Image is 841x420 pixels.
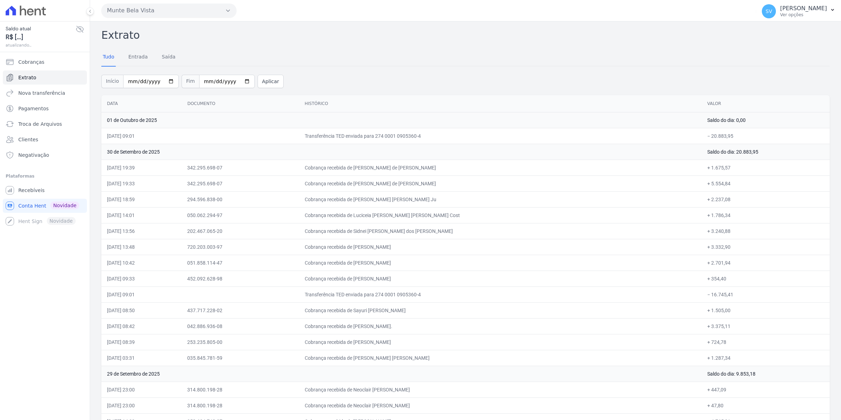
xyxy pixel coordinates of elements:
[6,172,84,180] div: Plataformas
[101,271,182,286] td: [DATE] 09:33
[702,144,830,160] td: Saldo do dia: 20.883,95
[101,397,182,413] td: [DATE] 23:00
[702,128,830,144] td: − 20.883,95
[101,4,236,18] button: Munte Bela Vista
[18,105,49,112] span: Pagamentos
[299,334,702,350] td: Cobrança recebida de [PERSON_NAME]
[6,25,76,32] span: Saldo atual
[299,397,702,413] td: Cobrança recebida de Neoclair [PERSON_NAME]
[702,223,830,239] td: + 3.240,88
[182,397,299,413] td: 314.800.198-28
[299,207,702,223] td: Cobrança recebida de Luciceia [PERSON_NAME] [PERSON_NAME] Cost
[299,271,702,286] td: Cobrança recebida de [PERSON_NAME]
[101,334,182,350] td: [DATE] 08:39
[182,223,299,239] td: 202.467.065-20
[101,286,182,302] td: [DATE] 09:01
[299,128,702,144] td: Transferência TED enviada para 274 0001 0905360-4
[101,350,182,366] td: [DATE] 03:31
[6,32,76,42] span: R$ [...]
[18,202,46,209] span: Conta Hent
[702,382,830,397] td: + 447,09
[50,202,79,209] span: Novidade
[101,128,182,144] td: [DATE] 09:01
[3,55,87,69] a: Cobranças
[101,48,116,67] a: Tudo
[101,207,182,223] td: [DATE] 14:01
[766,9,772,14] span: SV
[299,382,702,397] td: Cobrança recebida de Neoclair [PERSON_NAME]
[18,89,65,97] span: Nova transferência
[299,318,702,334] td: Cobrança recebida de [PERSON_NAME].
[101,255,182,271] td: [DATE] 10:42
[182,350,299,366] td: 035.845.781-59
[702,286,830,302] td: − 16.745,41
[18,74,36,81] span: Extrato
[702,160,830,175] td: + 1.675,57
[18,152,49,159] span: Negativação
[182,255,299,271] td: 051.858.114-47
[182,191,299,207] td: 294.596.838-00
[182,207,299,223] td: 050.062.294-97
[3,86,87,100] a: Nova transferência
[18,136,38,143] span: Clientes
[299,255,702,271] td: Cobrança recebida de [PERSON_NAME]
[182,239,299,255] td: 720.203.003-97
[101,302,182,318] td: [DATE] 08:50
[182,95,299,112] th: Documento
[702,366,830,382] td: Saldo do dia: 9.853,18
[702,239,830,255] td: + 3.332,90
[780,12,827,18] p: Ver opções
[702,271,830,286] td: + 354,40
[101,318,182,334] td: [DATE] 08:42
[702,175,830,191] td: + 5.554,84
[299,286,702,302] td: Transferência TED enviada para 274 0001 0905360-4
[299,191,702,207] td: Cobrança recebida de [PERSON_NAME] [PERSON_NAME] Ju
[182,160,299,175] td: 342.295.698-07
[702,207,830,223] td: + 1.786,34
[101,144,702,160] td: 30 de Setembro de 2025
[702,318,830,334] td: + 3.375,11
[3,148,87,162] a: Negativação
[101,382,182,397] td: [DATE] 23:00
[3,183,87,197] a: Recebíveis
[101,239,182,255] td: [DATE] 13:48
[702,302,830,318] td: + 1.505,00
[101,95,182,112] th: Data
[18,58,44,66] span: Cobranças
[182,175,299,191] td: 342.295.698-07
[101,27,830,43] h2: Extrato
[101,112,702,128] td: 01 de Outubro de 2025
[3,199,87,213] a: Conta Hent Novidade
[182,302,299,318] td: 437.717.228-02
[299,223,702,239] td: Cobrança recebida de Sidnei [PERSON_NAME] dos [PERSON_NAME]
[182,75,199,88] span: Fim
[299,302,702,318] td: Cobrança recebida de Sayuri [PERSON_NAME]
[702,334,830,350] td: + 724,78
[258,75,284,88] button: Aplicar
[3,101,87,116] a: Pagamentos
[702,255,830,271] td: + 2.701,94
[6,42,76,48] span: atualizando...
[299,95,702,112] th: Histórico
[101,366,702,382] td: 29 de Setembro de 2025
[756,1,841,21] button: SV [PERSON_NAME] Ver opções
[702,95,830,112] th: Valor
[182,318,299,334] td: 042.886.936-08
[127,48,149,67] a: Entrada
[182,334,299,350] td: 253.235.805-00
[299,175,702,191] td: Cobrança recebida de [PERSON_NAME] de [PERSON_NAME]
[299,239,702,255] td: Cobrança recebida de [PERSON_NAME]
[18,187,45,194] span: Recebíveis
[101,191,182,207] td: [DATE] 18:59
[182,382,299,397] td: 314.800.198-28
[780,5,827,12] p: [PERSON_NAME]
[18,121,62,128] span: Troca de Arquivos
[6,55,84,228] nav: Sidebar
[3,132,87,147] a: Clientes
[101,75,123,88] span: Início
[101,223,182,239] td: [DATE] 13:56
[3,70,87,85] a: Extrato
[702,397,830,413] td: + 47,80
[702,191,830,207] td: + 2.237,08
[702,350,830,366] td: + 1.287,34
